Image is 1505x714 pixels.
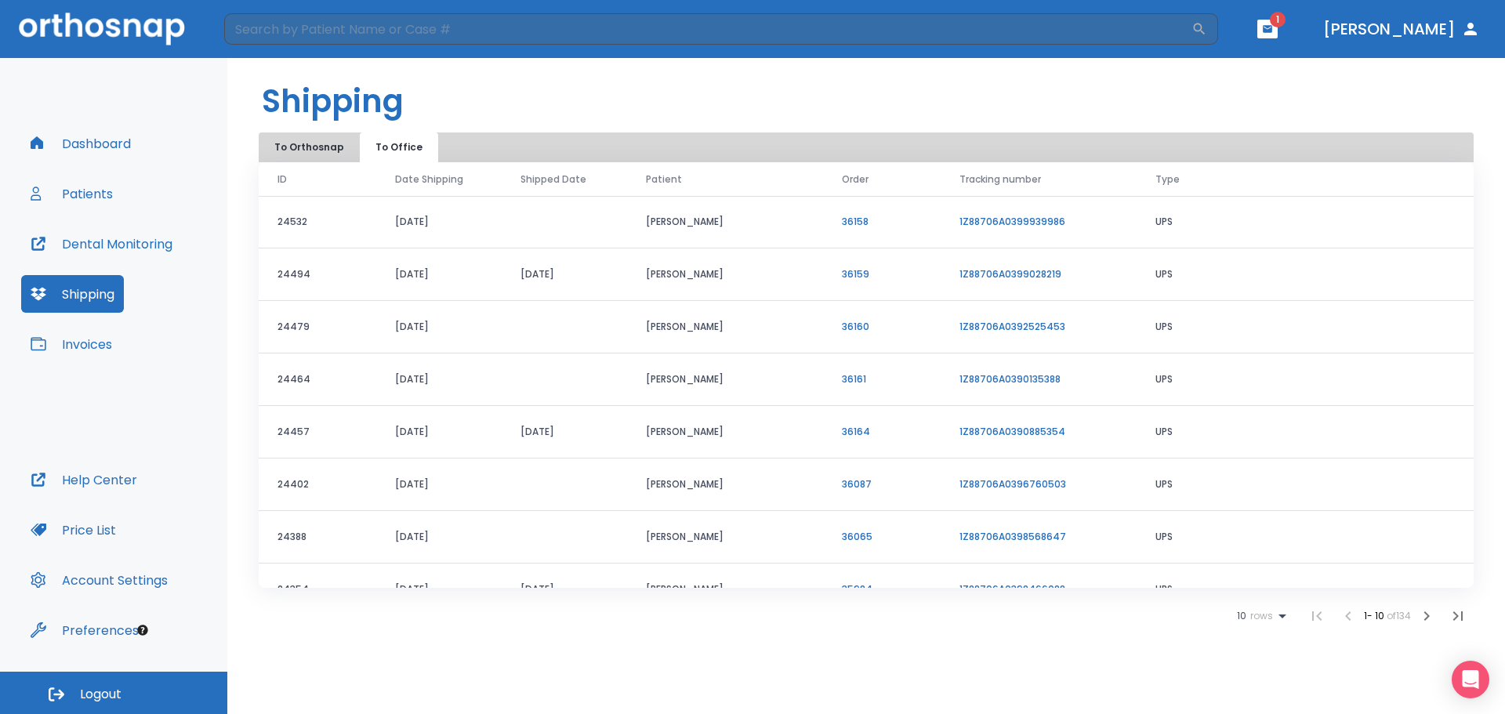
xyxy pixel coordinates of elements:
[136,623,150,637] div: Tooltip anchor
[842,172,869,187] span: Order
[259,196,376,248] td: 24532
[646,172,682,187] span: Patient
[1137,248,1474,301] td: UPS
[842,372,866,386] a: 36161
[21,275,124,313] button: Shipping
[959,320,1065,333] a: 1Z88706A0392525453
[376,248,502,301] td: [DATE]
[21,511,125,549] button: Price List
[959,582,1065,596] a: 1Z88706A0398466088
[627,458,823,511] td: [PERSON_NAME]
[627,353,823,406] td: [PERSON_NAME]
[627,248,823,301] td: [PERSON_NAME]
[842,477,872,491] a: 36087
[1237,611,1246,622] span: 10
[959,215,1065,228] a: 1Z88706A0399939986
[259,301,376,353] td: 24479
[259,564,376,616] td: 24354
[627,196,823,248] td: [PERSON_NAME]
[1452,661,1489,698] div: Open Intercom Messenger
[21,225,182,263] button: Dental Monitoring
[395,172,463,187] span: Date Shipping
[21,611,148,649] button: Preferences
[21,461,147,498] button: Help Center
[959,530,1066,543] a: 1Z88706A0398568647
[262,132,441,162] div: tabs
[1137,196,1474,248] td: UPS
[259,511,376,564] td: 24388
[520,172,586,187] span: Shipped Date
[1137,458,1474,511] td: UPS
[21,125,140,162] button: Dashboard
[376,196,502,248] td: [DATE]
[80,686,121,703] span: Logout
[627,511,823,564] td: [PERSON_NAME]
[262,132,357,162] button: To Orthosnap
[627,301,823,353] td: [PERSON_NAME]
[21,175,122,212] button: Patients
[1270,12,1286,27] span: 1
[1137,564,1474,616] td: UPS
[959,172,1041,187] span: Tracking number
[376,406,502,458] td: [DATE]
[19,13,185,45] img: Orthosnap
[259,458,376,511] td: 24402
[1137,511,1474,564] td: UPS
[21,561,177,599] button: Account Settings
[259,353,376,406] td: 24464
[842,582,872,596] a: 35984
[360,132,438,162] button: To Office
[1137,353,1474,406] td: UPS
[627,406,823,458] td: [PERSON_NAME]
[259,248,376,301] td: 24494
[1364,609,1387,622] span: 1 - 10
[502,564,627,616] td: [DATE]
[376,458,502,511] td: [DATE]
[842,320,869,333] a: 36160
[262,78,404,125] h1: Shipping
[1387,609,1411,622] span: of 134
[376,353,502,406] td: [DATE]
[959,425,1065,438] a: 1Z88706A0390885354
[376,301,502,353] td: [DATE]
[959,372,1061,386] a: 1Z88706A0390135388
[959,477,1066,491] a: 1Z88706A0396760503
[224,13,1191,45] input: Search by Patient Name or Case #
[1317,15,1486,43] button: [PERSON_NAME]
[376,564,502,616] td: [DATE]
[259,406,376,458] td: 24457
[627,564,823,616] td: [PERSON_NAME]
[1155,172,1180,187] span: Type
[1137,301,1474,353] td: UPS
[376,511,502,564] td: [DATE]
[1246,611,1273,622] span: rows
[842,215,869,228] a: 36158
[842,425,870,438] a: 36164
[1137,406,1474,458] td: UPS
[842,530,872,543] a: 36065
[502,248,627,301] td: [DATE]
[842,267,869,281] a: 36159
[959,267,1061,281] a: 1Z88706A0399028219
[277,172,287,187] span: ID
[502,406,627,458] td: [DATE]
[21,325,121,363] button: Invoices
